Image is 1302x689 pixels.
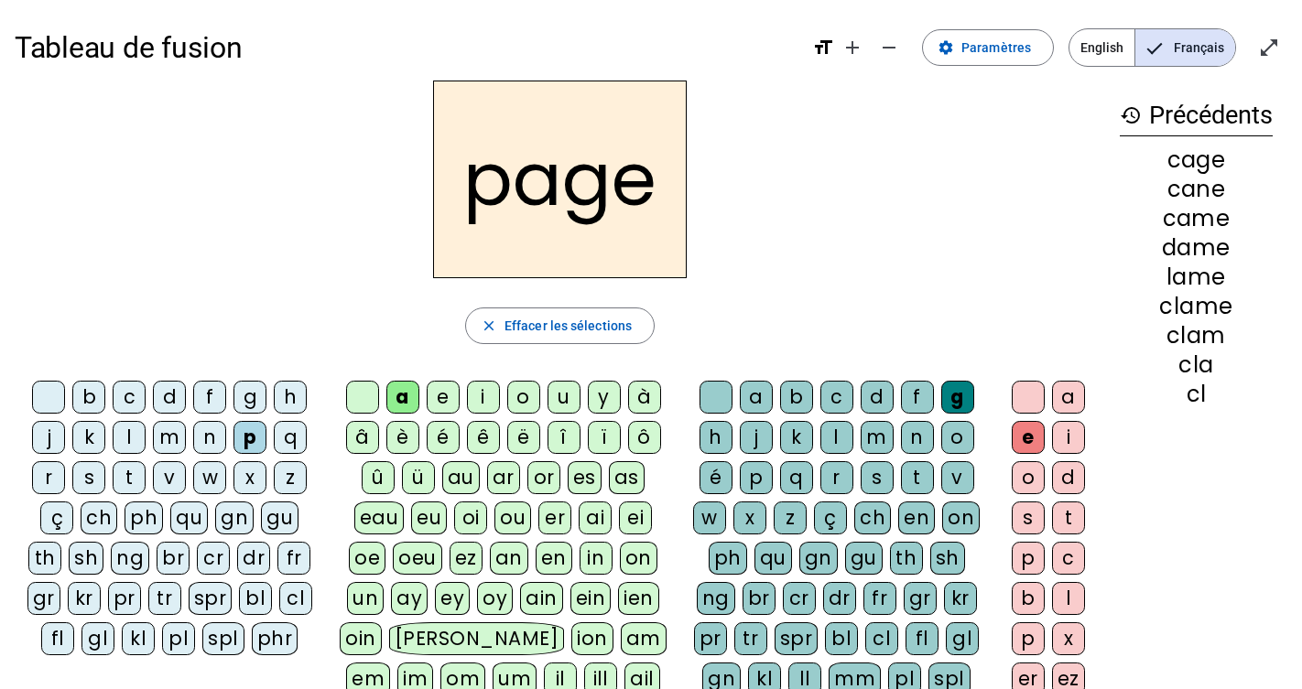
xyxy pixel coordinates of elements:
div: br [157,542,190,575]
div: c [1052,542,1085,575]
div: e [427,381,460,414]
div: f [901,381,934,414]
div: as [609,461,645,494]
div: è [386,421,419,454]
mat-button-toggle-group: Language selection [1069,28,1236,67]
div: t [1052,501,1085,534]
div: [PERSON_NAME] [389,622,564,655]
div: an [490,542,528,575]
span: Paramètres [961,37,1031,59]
div: dr [823,582,856,615]
div: i [1052,421,1085,454]
div: ei [619,501,652,534]
div: y [588,381,621,414]
div: kr [68,582,101,615]
div: eu [411,501,447,534]
div: é [700,461,732,494]
div: u [548,381,580,414]
div: f [193,381,226,414]
div: h [274,381,307,414]
div: î [548,421,580,454]
div: e [1012,421,1045,454]
div: or [527,461,560,494]
div: pl [162,622,195,655]
div: kr [944,582,977,615]
div: am [621,622,667,655]
mat-icon: settings [938,39,954,56]
div: gn [799,542,838,575]
div: ç [814,501,847,534]
div: r [32,461,65,494]
div: fr [863,582,896,615]
div: ain [520,582,563,615]
span: Effacer les sélections [505,315,632,337]
h3: Précédents [1120,95,1273,136]
div: cane [1120,178,1273,200]
mat-icon: add [841,37,863,59]
div: é [427,421,460,454]
mat-icon: open_in_full [1258,37,1280,59]
div: v [941,461,974,494]
div: z [774,501,807,534]
div: s [1012,501,1045,534]
div: ar [487,461,520,494]
div: x [733,501,766,534]
div: pr [694,622,727,655]
div: gu [845,542,883,575]
div: p [1012,542,1045,575]
div: r [820,461,853,494]
div: th [890,542,923,575]
div: dame [1120,237,1273,259]
div: clame [1120,296,1273,318]
div: z [274,461,307,494]
div: in [580,542,613,575]
div: b [72,381,105,414]
div: en [536,542,572,575]
div: fr [277,542,310,575]
div: oy [477,582,513,615]
div: br [743,582,776,615]
div: pr [108,582,141,615]
div: p [740,461,773,494]
div: ion [571,622,613,655]
div: a [386,381,419,414]
div: x [1052,622,1085,655]
div: h [700,421,732,454]
div: cage [1120,149,1273,171]
div: q [780,461,813,494]
button: Paramètres [922,29,1054,66]
div: fl [906,622,939,655]
div: bl [239,582,272,615]
button: Entrer en plein écran [1251,29,1287,66]
div: eau [354,501,405,534]
div: lame [1120,266,1273,288]
div: c [113,381,146,414]
div: cr [197,542,230,575]
mat-icon: format_size [812,37,834,59]
div: oi [454,501,487,534]
div: cla [1120,354,1273,376]
div: l [820,421,853,454]
div: v [153,461,186,494]
div: gl [81,622,114,655]
div: ô [628,421,661,454]
div: ph [125,501,163,534]
div: gr [904,582,937,615]
div: b [780,381,813,414]
div: o [507,381,540,414]
div: t [113,461,146,494]
div: t [901,461,934,494]
div: ch [81,501,117,534]
div: gu [261,501,298,534]
div: on [620,542,657,575]
div: th [28,542,61,575]
div: ü [402,461,435,494]
div: oe [349,542,385,575]
h1: Tableau de fusion [15,18,797,77]
div: spr [189,582,233,615]
div: ai [579,501,612,534]
div: n [901,421,934,454]
div: ç [40,501,73,534]
div: o [1012,461,1045,494]
div: gl [946,622,979,655]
